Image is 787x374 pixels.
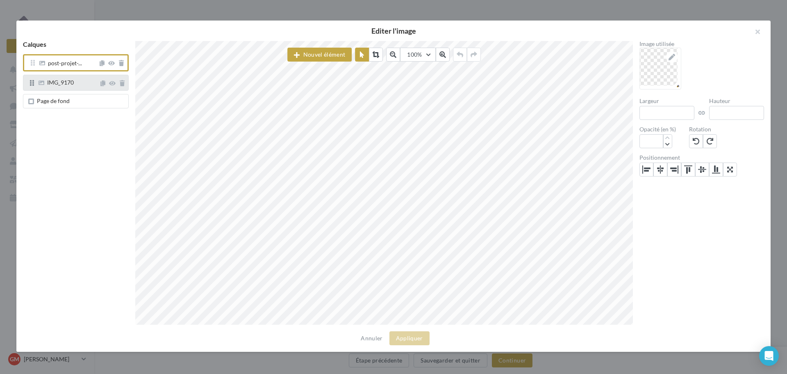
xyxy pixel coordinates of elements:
[689,126,717,132] label: Rotation
[48,60,82,68] span: post-projet-...
[47,79,74,86] span: IMG_9170
[287,48,352,62] button: Nouvel élément
[639,155,764,161] label: Positionnement
[639,98,694,104] label: Largeur
[640,48,681,89] img: Image utilisée
[357,333,386,343] button: Annuler
[639,41,764,47] label: Image utilisée
[709,98,764,104] label: Hauteur
[37,97,70,104] span: Page de fond
[389,331,430,345] button: Appliquer
[400,48,435,62] button: 100%
[639,126,676,132] label: Opacité (en %)
[30,27,757,34] h2: Editer l'image
[759,346,779,366] div: Open Intercom Messenger
[16,41,135,54] div: Calques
